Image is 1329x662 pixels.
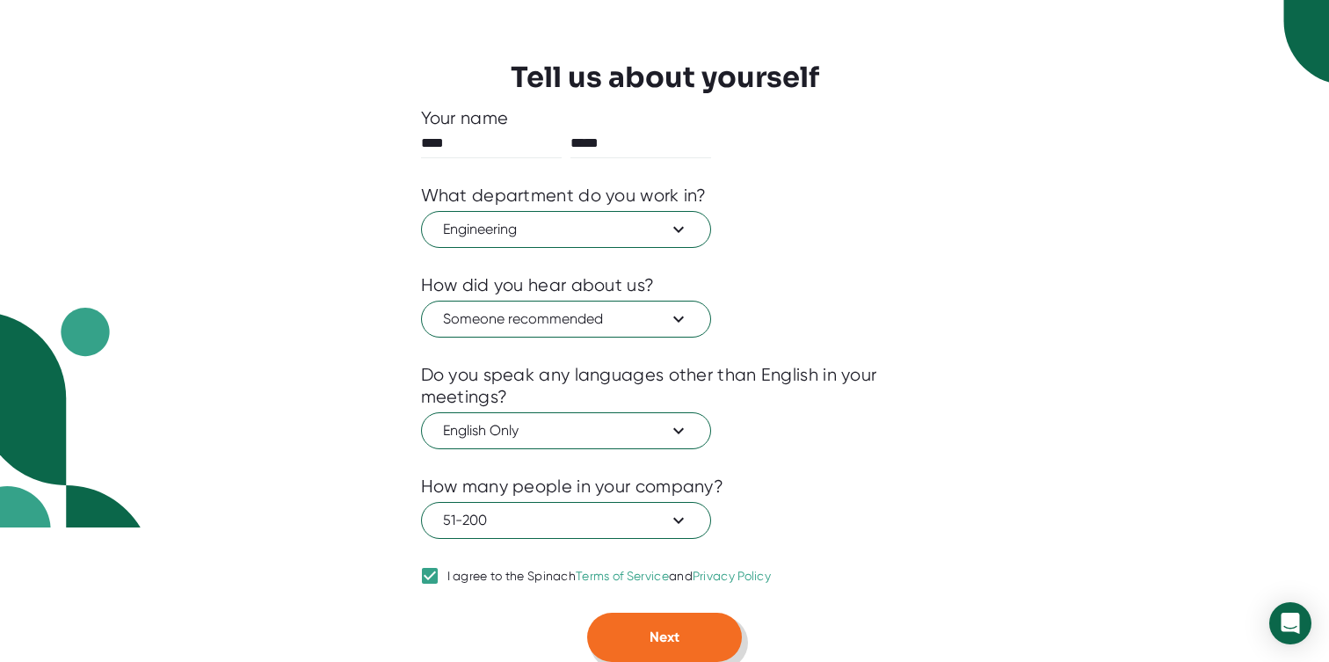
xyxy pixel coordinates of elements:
[443,309,689,330] span: Someone recommended
[587,613,742,662] button: Next
[693,569,771,583] a: Privacy Policy
[421,476,724,498] div: How many people in your company?
[443,219,689,240] span: Engineering
[421,301,711,338] button: Someone recommended
[421,364,909,408] div: Do you speak any languages other than English in your meetings?
[443,510,689,531] span: 51-200
[421,107,909,129] div: Your name
[421,211,711,248] button: Engineering
[447,569,772,585] div: I agree to the Spinach and
[421,502,711,539] button: 51-200
[421,274,655,296] div: How did you hear about us?
[650,629,679,645] span: Next
[421,412,711,449] button: English Only
[1269,602,1311,644] div: Open Intercom Messenger
[443,420,689,441] span: English Only
[511,61,819,94] h3: Tell us about yourself
[421,185,707,207] div: What department do you work in?
[576,569,669,583] a: Terms of Service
